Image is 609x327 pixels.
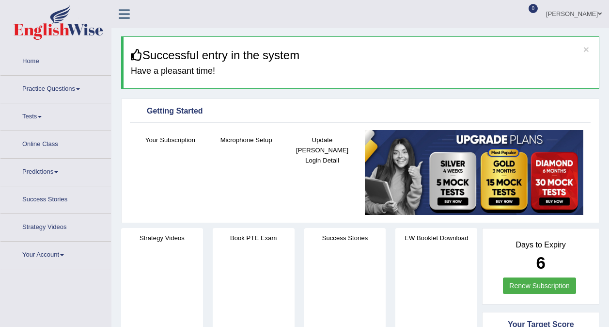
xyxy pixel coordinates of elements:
[493,241,588,249] h4: Days to Expiry
[0,76,111,100] a: Practice Questions
[0,214,111,238] a: Strategy Videos
[304,233,386,243] h4: Success Stories
[213,135,280,145] h4: Microphone Setup
[0,159,111,183] a: Predictions
[213,233,295,243] h4: Book PTE Exam
[0,242,111,266] a: Your Account
[131,49,592,62] h3: Successful entry in the system
[503,278,576,294] a: Renew Subscription
[0,131,111,155] a: Online Class
[289,135,356,165] h4: Update [PERSON_NAME] Login Detail
[137,135,203,145] h4: Your Subscription
[583,44,589,54] button: ×
[0,186,111,211] a: Success Stories
[529,4,538,13] span: 0
[132,104,588,119] div: Getting Started
[131,66,592,76] h4: Have a pleasant time!
[536,253,545,272] b: 6
[365,130,583,214] img: small5.jpg
[395,233,477,243] h4: EW Booklet Download
[0,103,111,128] a: Tests
[121,233,203,243] h4: Strategy Videos
[0,48,111,72] a: Home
